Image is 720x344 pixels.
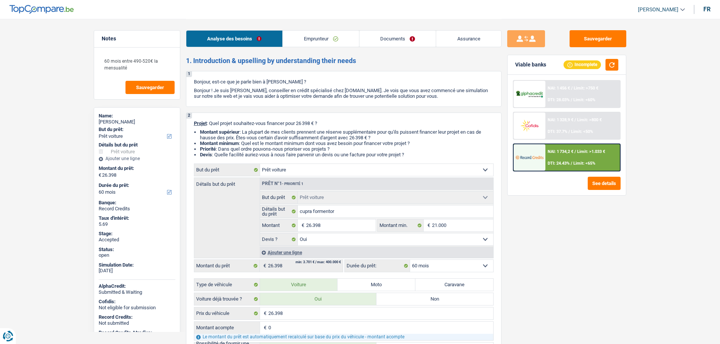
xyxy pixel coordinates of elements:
[564,60,601,69] div: Incomplete
[516,119,543,133] img: Cofidis
[376,293,493,305] label: Non
[99,231,175,237] div: Stage:
[548,149,573,154] span: NAI: 1 734,2 €
[99,305,175,311] div: Not eligible for submission
[99,221,175,227] div: 5.69
[194,120,207,126] span: Projet
[99,156,175,161] div: Ajouter une ligne
[125,81,175,94] button: Sauvegarder
[260,219,298,231] label: Montant
[194,322,260,334] label: Montant acompte
[703,6,711,13] div: fr
[548,117,573,122] span: NAI: 1 328,9 €
[200,140,494,146] li: : Quel est le montant minimum dont vous avez besoin pour financer votre projet ?
[638,6,678,13] span: [PERSON_NAME]
[194,279,260,291] label: Type de véhicule
[200,146,494,152] li: : Dans quel ordre pouvons-nous prioriser vos projets ?
[200,129,494,140] li: : La plupart de mes clients prennent une réserve supplémentaire pour qu'ils puissent financer leu...
[99,299,175,305] div: Cofidis:
[296,261,341,264] div: min: 3.701 € / max: 400.000 €
[99,200,175,206] div: Banque:
[99,320,175,326] div: Not submitted
[99,237,175,243] div: Accepted
[99,215,175,221] div: Taux d'intérêt:
[632,3,685,16] a: [PERSON_NAME]
[136,85,164,90] span: Sauvegarder
[194,164,260,176] label: But du prêt
[200,129,240,135] strong: Montant supérieur
[194,334,493,340] div: Le montant du prêt est automatiquement recalculé sur base du prix du véhicule - montant acompte
[99,126,174,133] label: But du prêt:
[186,57,502,65] h2: 1. Introduction & upselling by understanding their needs
[571,97,572,102] span: /
[260,191,298,204] label: But du prêt
[194,120,494,126] p: : Quel projet souhaitez-vous financer pour 26 398 € ?
[200,146,216,152] strong: Priorité
[260,279,338,291] label: Voiture
[186,31,283,47] a: Analyse des besoins
[194,79,494,85] p: Bonjour, est-ce que je parle bien à [PERSON_NAME] ?
[436,31,501,47] a: Assurance
[99,172,101,178] span: €
[298,219,306,231] span: €
[588,177,621,190] button: See details
[359,31,436,47] a: Documents
[194,293,260,305] label: Voiture déjà trouvée ?
[548,129,567,134] span: DTI: 37.7%
[102,35,172,42] h5: Notes
[9,5,74,14] img: TopCompare Logo
[574,86,598,91] span: Limit: >750 €
[260,233,298,245] label: Devis ?
[571,129,593,134] span: Limit: <50%
[548,86,570,91] span: NAI: 1 456 €
[516,90,543,99] img: AlphaCredit
[283,31,359,47] a: Emprunteur
[573,161,595,166] span: Limit: <65%
[260,247,493,258] div: Ajouter une ligne
[200,152,212,157] span: Devis
[573,97,595,102] span: Limit: <60%
[194,88,494,99] p: Bonjour ! Je suis [PERSON_NAME], conseiller en crédit spécialisé chez [DOMAIN_NAME]. Je vois que ...
[260,322,268,334] span: €
[99,113,175,119] div: Name:
[260,260,268,272] span: €
[548,97,570,102] span: DTI: 28.03%
[378,219,424,231] label: Montant min.
[282,182,303,186] span: - Priorité 1
[516,150,543,164] img: Record Credits
[186,71,192,77] div: 1
[260,181,305,186] div: Prêt n°1
[415,279,493,291] label: Caravane
[574,149,576,154] span: /
[99,268,175,274] div: [DATE]
[99,314,175,320] div: Record Credits:
[99,289,175,295] div: Submitted & Waiting
[577,117,602,122] span: Limit: >800 €
[260,307,268,319] span: €
[200,140,239,146] strong: Montant minimum
[99,206,175,212] div: Record Credits
[515,62,546,68] div: Viable banks
[99,283,175,289] div: AlphaCredit:
[571,86,573,91] span: /
[194,307,260,319] label: Prix du véhicule
[99,262,175,268] div: Simulation Date:
[568,129,570,134] span: /
[577,149,605,154] span: Limit: >1.033 €
[99,252,175,258] div: open
[345,260,410,272] label: Durée du prêt:
[99,247,175,253] div: Status:
[548,161,570,166] span: DTI: 24.43%
[99,119,175,125] div: [PERSON_NAME]
[194,260,260,272] label: Montant du prêt
[200,152,494,157] li: : Quelle facilité auriez-vous à nous faire parvenir un devis ou une facture pour votre projet ?
[99,182,174,188] label: Durée du prêt:
[424,219,432,231] span: €
[338,279,415,291] label: Moto
[574,117,576,122] span: /
[99,142,175,148] div: Détails but du prêt
[194,178,260,187] label: Détails but du prêt
[571,161,572,166] span: /
[570,30,626,47] button: Sauvegarder
[260,293,377,305] label: Oui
